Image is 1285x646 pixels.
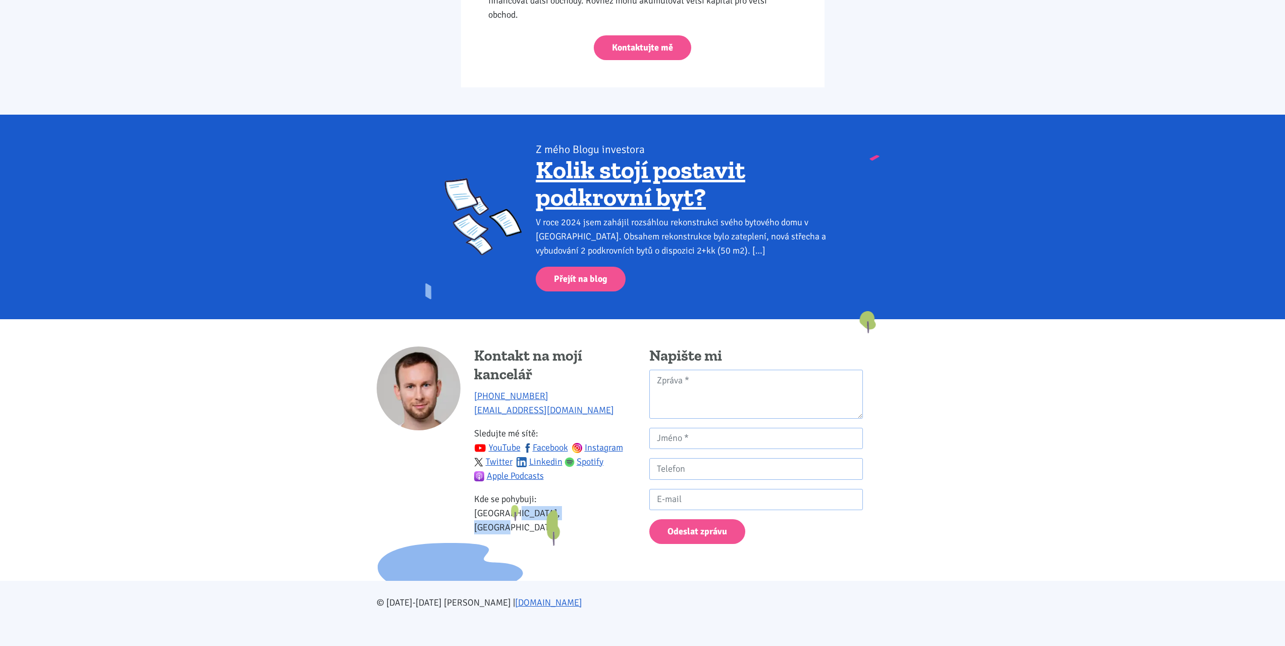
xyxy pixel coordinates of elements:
[474,492,636,534] p: Kde se pohybuji: [GEOGRAPHIC_DATA], [GEOGRAPHIC_DATA]
[523,443,533,453] img: fb.svg
[564,457,575,467] img: spotify.png
[377,346,460,430] img: Tomáš Kučera
[474,470,544,481] a: Apple Podcasts
[474,471,484,481] img: apple-podcasts.png
[370,595,915,610] div: © [DATE]-[DATE] [PERSON_NAME] |
[649,346,863,366] h4: Napište mi
[594,35,691,60] a: Kontaktujte mě
[474,405,614,416] a: [EMAIL_ADDRESS][DOMAIN_NAME]
[474,458,483,467] img: twitter.svg
[515,597,582,608] a: [DOMAIN_NAME]
[536,215,840,258] div: V roce 2024 jsem zahájil rozsáhlou rekonstrukci svého bytového domu v [GEOGRAPHIC_DATA]. Obsahem ...
[474,390,548,402] a: [PHONE_NUMBER]
[474,442,521,453] a: YouTube
[572,442,623,453] a: Instagram
[474,426,636,483] p: Sledujte mé sítě:
[649,489,863,511] input: E-mail
[536,267,626,291] a: Přejít na blog
[474,346,636,384] h4: Kontakt na mojí kancelář
[536,155,745,212] a: Kolik stojí postavit podkrovní byt?
[523,442,568,453] a: Facebook
[474,442,486,454] img: youtube.svg
[649,519,745,544] button: Odeslat zprávu
[572,443,582,453] img: ig.svg
[649,458,863,480] input: Telefon
[564,456,604,467] a: Spotify
[517,456,562,467] a: Linkedin
[649,370,863,544] form: Kontaktní formulář
[517,457,527,467] img: linkedin.svg
[536,142,840,157] div: Z mého Blogu investora
[649,428,863,450] input: Jméno *
[474,456,512,467] a: Twitter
